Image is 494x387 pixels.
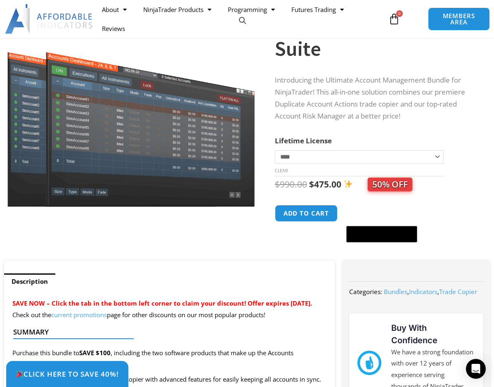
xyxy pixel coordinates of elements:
p: Introducing the Ultimate Account Management Bundle for NinjaTrader! This all-in-one solution comb... [275,74,473,122]
iframe: PayPal Message 1 [275,247,473,255]
span: SAVE NOW – Click the tab in the bottom left corner to claim your discount! Offer expires [DATE]. [12,299,312,307]
button: Add to cart [275,205,338,222]
a: View full-screen image gallery [235,13,250,28]
img: LogoAI | Affordable Indicators – NinjaTrader [5,4,94,34]
span: $ [275,178,280,190]
button: Buy with GPay [346,226,417,242]
a: Clear options [275,168,288,173]
span: 0 [396,10,403,17]
h4: Summary [13,328,319,336]
label: Lifetime License [275,136,332,145]
h3: Buy With Confidence [391,322,475,347]
img: mark thumbs good 43913 | Affordable Indicators – NinjaTrader [357,351,382,375]
a: 🎉Click Here to save 40%! [6,361,128,387]
p: Purchase this bundle to , including the two software products that make up the Accounts Dashboard... [12,347,326,370]
a: MEMBERS AREA [428,7,490,31]
span: MEMBERS AREA [437,13,481,25]
a: Indicators [409,287,437,296]
span: $ [309,178,314,190]
span: , , [384,287,477,296]
a: Bundles [384,287,407,296]
iframe: Secure express checkout frame [345,204,419,223]
a: Trade Copier [439,287,477,296]
img: 🎉 [16,370,23,378]
span: Categories: [349,287,382,296]
img: ✨ [344,180,352,188]
span: 50% OFF [368,178,412,191]
p: Check out the page for other discounts on our most popular products! [12,298,326,321]
a: Description [4,273,55,290]
div: Open Intercom Messenger [466,359,486,379]
a: Reviews [94,19,133,38]
bdi: 475.00 [309,178,341,190]
a: 0 [376,7,412,31]
a: current promotions [51,311,107,319]
span: Click Here to save 40%! [16,370,119,378]
bdi: 990.00 [275,178,307,190]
